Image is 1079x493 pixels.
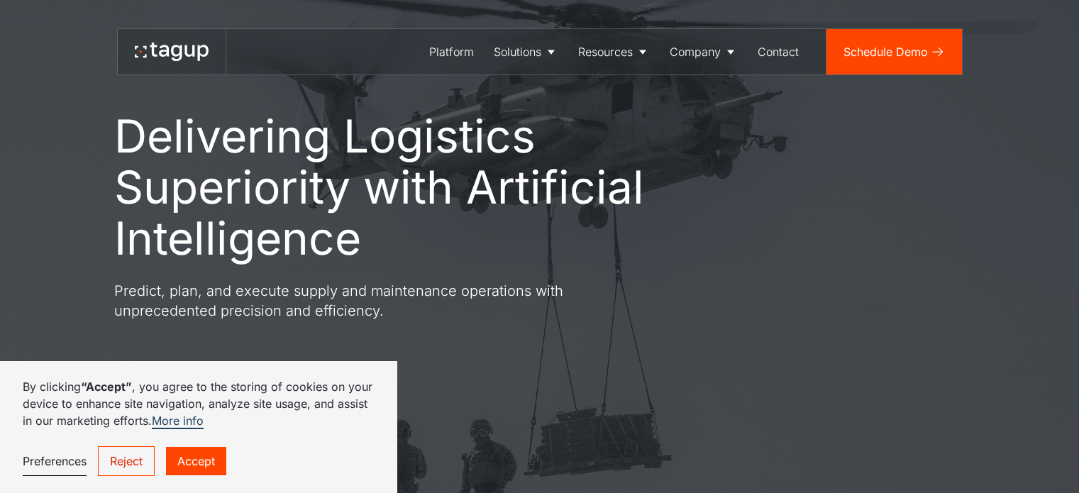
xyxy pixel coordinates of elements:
[748,29,809,74] a: Contact
[98,446,155,476] a: Reject
[670,43,721,60] div: Company
[166,447,226,475] a: Accept
[843,43,928,60] div: Schedule Demo
[23,447,87,476] a: Preferences
[23,378,375,429] p: By clicking , you agree to the storing of cookies on your device to enhance site navigation, anal...
[484,29,568,74] a: Solutions
[758,43,799,60] div: Contact
[494,43,541,60] div: Solutions
[429,43,474,60] div: Platform
[114,111,710,264] h1: Delivering Logistics Superiority with Artificial Intelligence
[81,380,132,394] strong: “Accept”
[568,29,660,74] a: Resources
[152,414,204,429] a: More info
[419,29,484,74] a: Platform
[578,43,633,60] div: Resources
[660,29,748,74] a: Company
[114,281,625,321] p: Predict, plan, and execute supply and maintenance operations with unprecedented precision and eff...
[826,29,962,74] a: Schedule Demo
